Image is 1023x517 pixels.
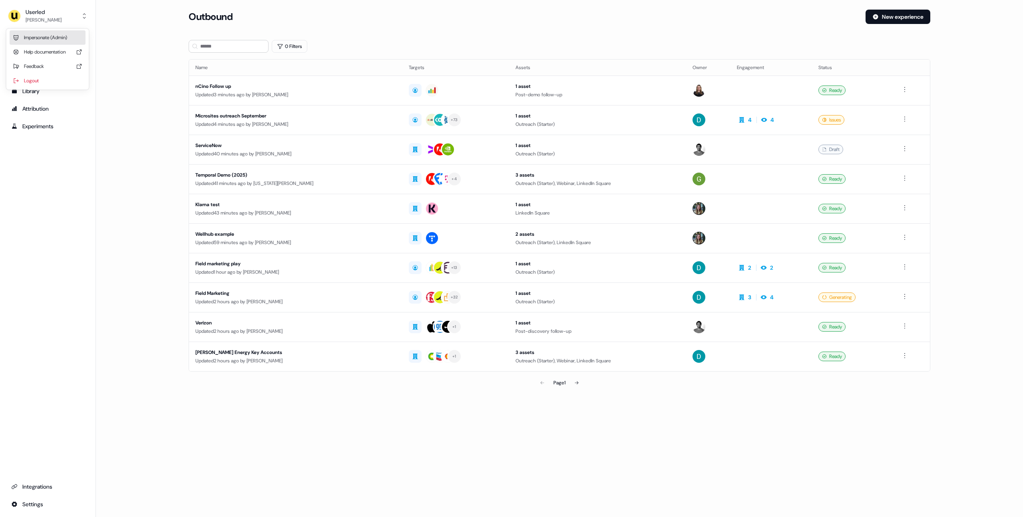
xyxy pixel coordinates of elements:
div: Userled [26,8,62,16]
div: Help documentation [10,45,86,59]
button: Userled[PERSON_NAME] [6,6,89,26]
div: Logout [10,74,86,88]
div: Feedback [10,59,86,74]
div: [PERSON_NAME] [26,16,62,24]
div: Userled[PERSON_NAME] [6,29,89,89]
div: Impersonate (Admin) [10,30,86,45]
